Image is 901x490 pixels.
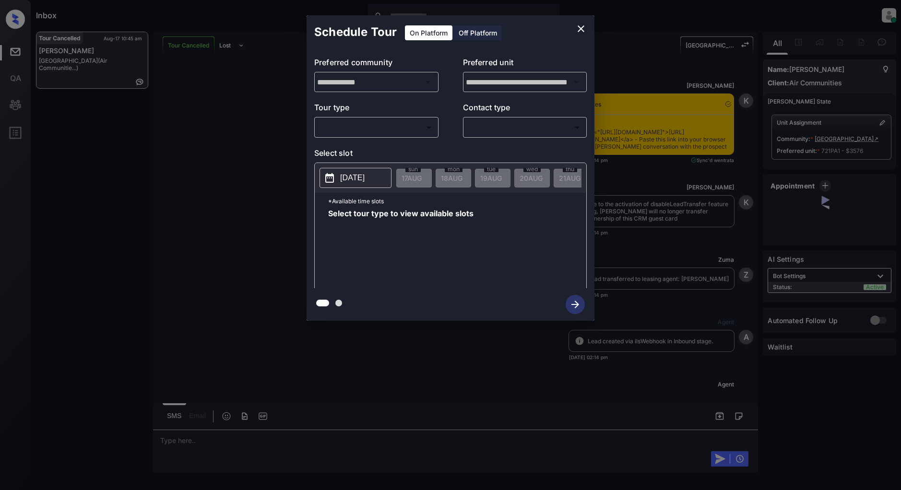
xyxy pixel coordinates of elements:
div: On Platform [405,25,452,40]
p: Contact type [463,102,587,117]
p: Preferred unit [463,57,587,72]
div: Off Platform [454,25,502,40]
p: *Available time slots [328,193,586,210]
span: Select tour type to view available slots [328,210,474,286]
p: Preferred community [314,57,439,72]
p: Tour type [314,102,439,117]
button: [DATE] [320,168,391,188]
p: Select slot [314,147,587,163]
button: close [571,19,591,38]
h2: Schedule Tour [307,15,404,49]
p: [DATE] [340,172,365,184]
